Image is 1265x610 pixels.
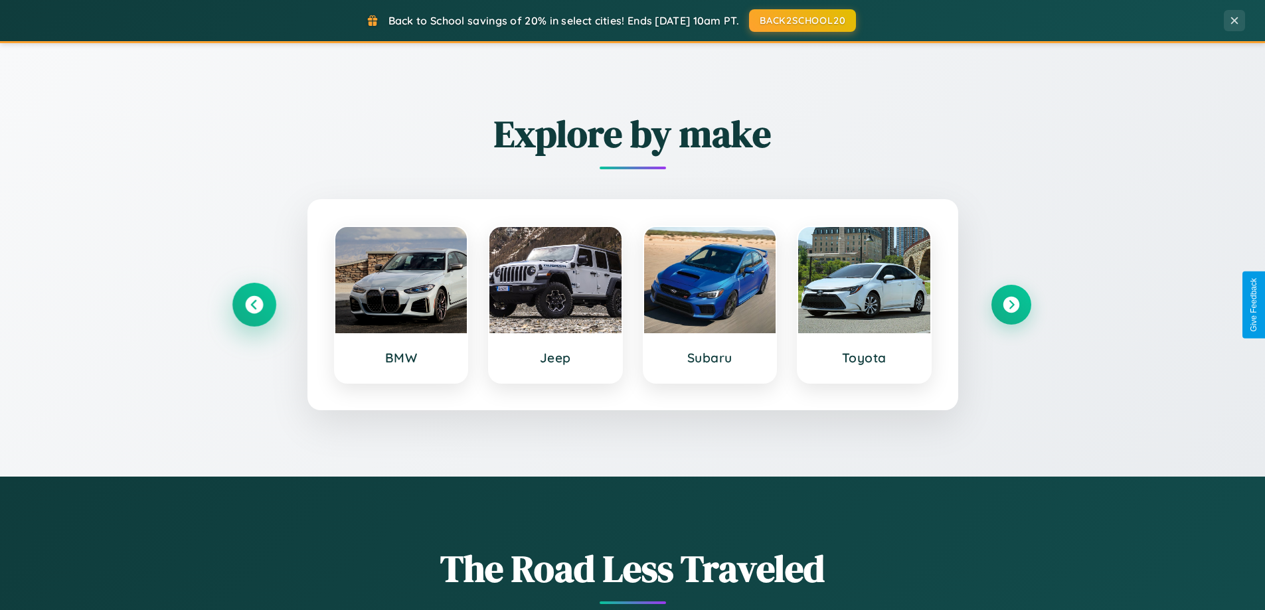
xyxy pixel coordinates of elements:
[388,14,739,27] span: Back to School savings of 20% in select cities! Ends [DATE] 10am PT.
[749,9,856,32] button: BACK2SCHOOL20
[811,350,917,366] h3: Toyota
[234,108,1031,159] h2: Explore by make
[503,350,608,366] h3: Jeep
[657,350,763,366] h3: Subaru
[349,350,454,366] h3: BMW
[234,543,1031,594] h1: The Road Less Traveled
[1249,278,1258,332] div: Give Feedback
